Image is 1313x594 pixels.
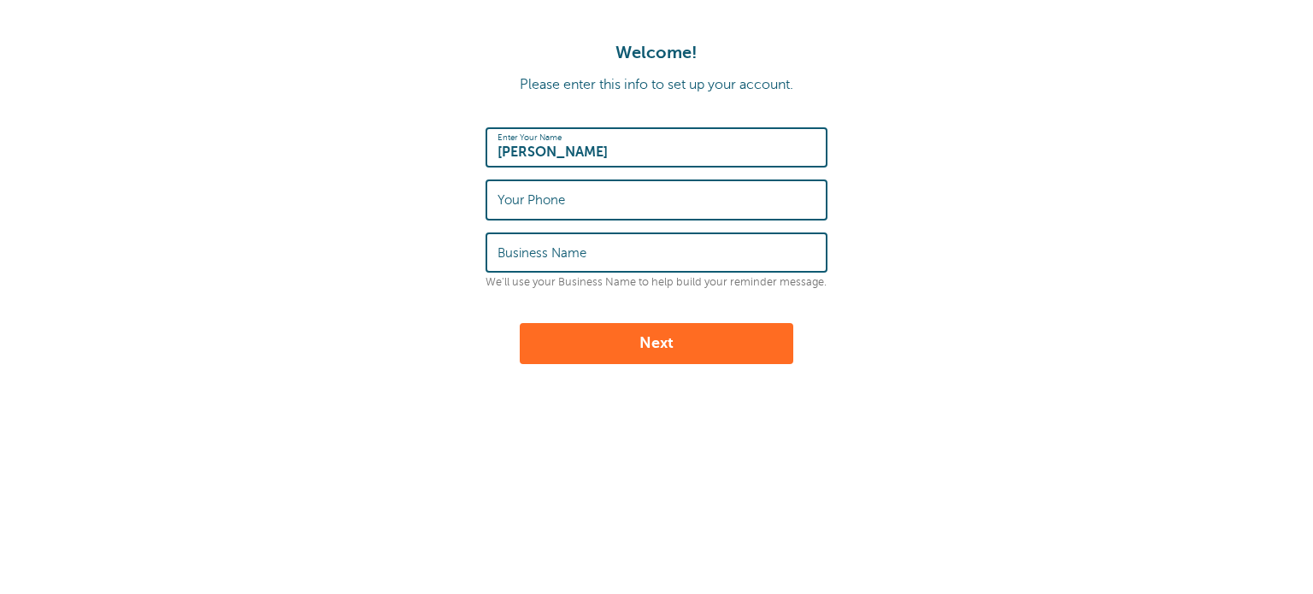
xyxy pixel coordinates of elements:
[486,276,827,289] p: We'll use your Business Name to help build your reminder message.
[17,43,1296,63] h1: Welcome!
[520,323,793,364] button: Next
[498,245,586,261] label: Business Name
[498,192,565,208] label: Your Phone
[498,132,562,143] label: Enter Your Name
[17,77,1296,93] p: Please enter this info to set up your account.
